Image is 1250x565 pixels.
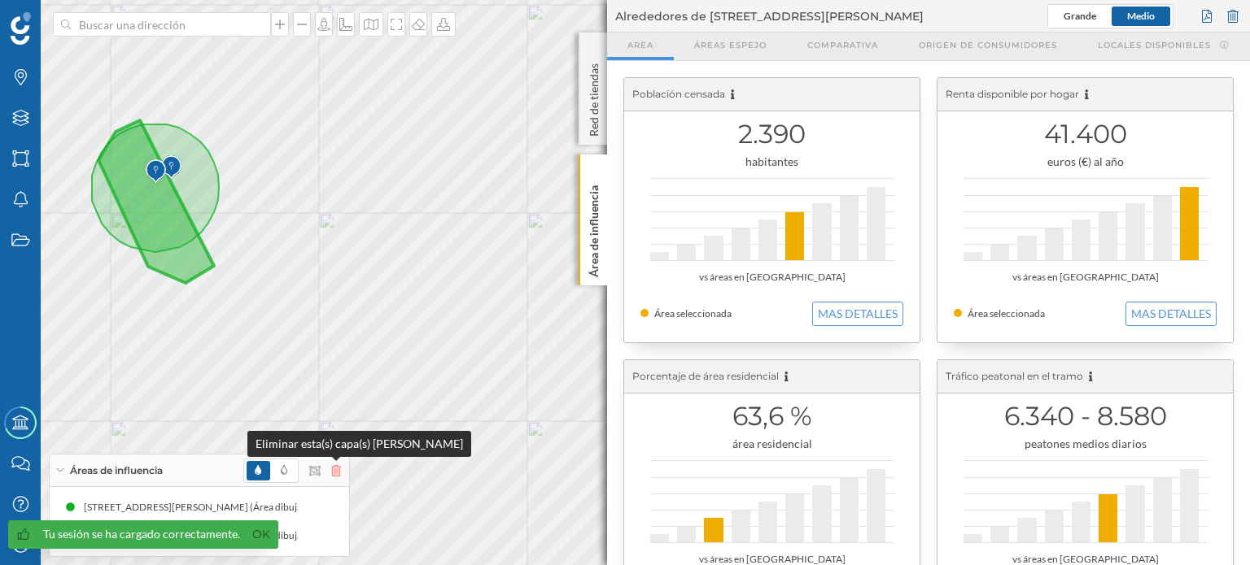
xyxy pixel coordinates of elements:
div: euros (€) al año [954,154,1217,170]
div: vs áreas en [GEOGRAPHIC_DATA] [954,269,1217,285]
div: Porcentaje de área residencial [624,360,920,393]
h1: 6.340 - 8.580 [954,401,1217,432]
img: Marker [161,151,181,184]
span: Alrededores de [STREET_ADDRESS][PERSON_NAME] [615,8,924,24]
span: Comparativa [807,39,878,51]
span: Grande [1064,10,1096,22]
div: Renta disponible por hogar [937,78,1233,111]
p: Área de influencia [586,179,602,277]
p: Red de tiendas [586,57,602,137]
span: Soporte [33,11,90,26]
span: Áreas espejo [694,39,767,51]
div: peatones medios diarios [954,436,1217,452]
button: MAS DETALLES [812,302,903,326]
h1: 63,6 % [640,401,903,432]
div: Tu sesión se ha cargado correctamente. [43,526,240,542]
span: Origen de consumidores [919,39,1057,51]
img: Marker [146,155,166,188]
h1: 41.400 [954,119,1217,150]
span: Área seleccionada [968,307,1045,319]
button: MAS DETALLES [1125,302,1217,326]
div: Tráfico peatonal en el tramo [937,360,1233,393]
span: Medio [1127,10,1155,22]
span: Area [627,39,653,51]
div: área residencial [640,436,903,452]
span: Áreas de influencia [70,463,163,478]
img: Geoblink Logo [11,12,31,45]
div: habitantes [640,154,903,170]
div: [STREET_ADDRESS][PERSON_NAME] (Área dibujada) [84,499,324,515]
h1: 2.390 [640,119,903,150]
span: Locales disponibles [1098,39,1211,51]
a: Ok [248,525,274,544]
span: Área seleccionada [654,307,732,319]
div: vs áreas en [GEOGRAPHIC_DATA] [640,269,903,285]
div: Población censada [624,78,920,111]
